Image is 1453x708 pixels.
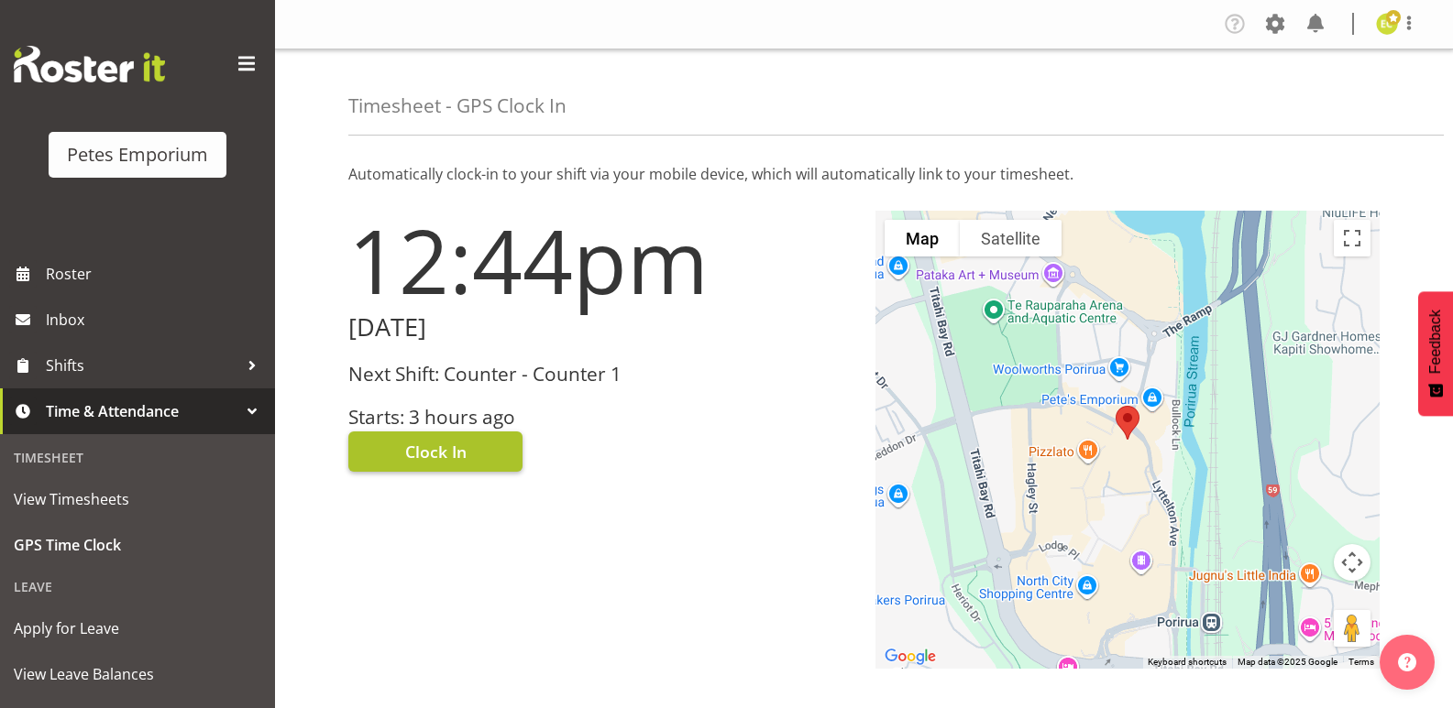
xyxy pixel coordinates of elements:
span: Roster [46,260,266,288]
span: Map data ©2025 Google [1238,657,1337,667]
a: GPS Time Clock [5,522,270,568]
button: Toggle fullscreen view [1334,220,1370,256]
span: Feedback [1427,310,1444,374]
img: emma-croft7499.jpg [1376,13,1398,35]
p: Automatically clock-in to your shift via your mobile device, which will automatically link to you... [348,163,1380,185]
a: Terms (opens in new tab) [1348,657,1374,667]
a: Open this area in Google Maps (opens a new window) [880,645,941,669]
button: Show street map [885,220,960,256]
button: Show satellite imagery [960,220,1062,256]
div: Timesheet [5,439,270,476]
button: Map camera controls [1334,544,1370,581]
button: Keyboard shortcuts [1148,656,1227,669]
a: View Leave Balances [5,651,270,697]
h2: [DATE] [348,313,853,342]
button: Feedback - Show survey [1418,291,1453,416]
a: View Timesheets [5,476,270,522]
span: View Timesheets [14,485,261,513]
button: Clock In [348,431,523,472]
span: Time & Attendance [46,398,238,425]
img: Google [880,645,941,669]
div: Petes Emporium [67,141,208,169]
span: Apply for Leave [14,615,261,642]
span: Inbox [46,306,266,333]
span: Shifts [46,352,238,379]
div: Leave [5,568,270,605]
h4: Timesheet - GPS Clock In [348,95,567,116]
a: Apply for Leave [5,605,270,651]
h1: 12:44pm [348,211,853,310]
h3: Next Shift: Counter - Counter 1 [348,364,853,385]
img: help-xxl-2.png [1398,653,1416,671]
h3: Starts: 3 hours ago [348,407,853,428]
img: Rosterit website logo [14,46,165,82]
span: GPS Time Clock [14,531,261,559]
span: Clock In [405,440,467,463]
span: View Leave Balances [14,660,261,688]
button: Drag Pegman onto the map to open Street View [1334,610,1370,647]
